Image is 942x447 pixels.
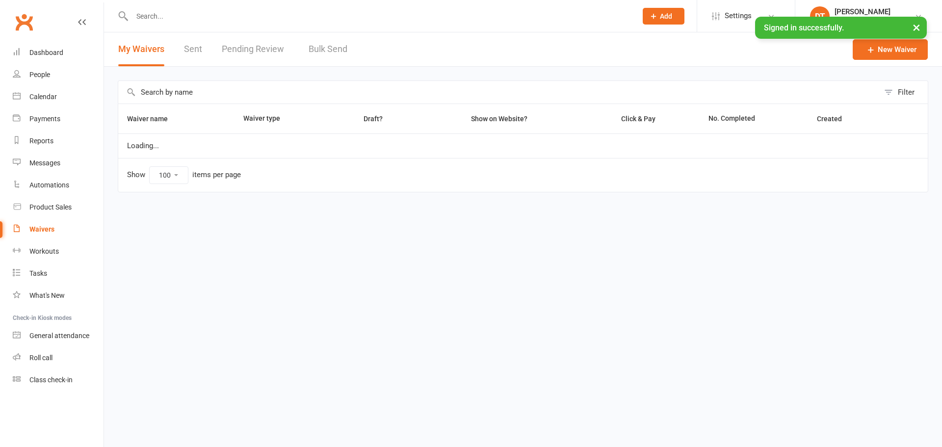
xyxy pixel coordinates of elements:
th: No. Completed [700,104,808,133]
a: Waivers [13,218,104,240]
a: Roll call [13,347,104,369]
a: Product Sales [13,196,104,218]
a: Messages [13,152,104,174]
span: Click & Pay [621,115,655,123]
a: Workouts [13,240,104,263]
div: Waivers [29,225,54,233]
div: Product Sales [29,203,72,211]
td: Loading... [118,133,928,158]
div: Reports [29,137,53,145]
a: General attendance kiosk mode [13,325,104,347]
div: People [29,71,50,79]
div: [PERSON_NAME] [835,7,891,16]
input: Search... [129,9,630,23]
a: Payments [13,108,104,130]
button: Add [643,8,684,25]
div: Class check-in [29,376,73,384]
a: Calendar [13,86,104,108]
button: Filter [879,81,928,104]
div: DT [810,6,830,26]
a: Pending Review [222,32,289,66]
button: × [908,17,925,38]
a: People [13,64,104,86]
div: Workouts [29,247,59,255]
div: Automations [29,181,69,189]
div: Payments [29,115,60,123]
button: My Waivers [118,32,164,66]
a: Dashboard [13,42,104,64]
span: Add [660,12,672,20]
div: items per page [192,171,241,179]
button: Waiver name [127,113,179,125]
a: What's New [13,285,104,307]
a: Reports [13,130,104,152]
button: Draft? [355,113,393,125]
span: Signed in successfully. [764,23,844,32]
div: Coastal Basketball [835,16,891,25]
button: Click & Pay [612,113,666,125]
button: Created [817,113,853,125]
span: Settings [725,5,752,27]
span: Waiver name [127,115,179,123]
div: Dashboard [29,49,63,56]
div: Messages [29,159,60,167]
div: What's New [29,291,65,299]
a: New Waiver [853,39,928,60]
span: Show on Website? [471,115,527,123]
a: Bulk Send [309,32,347,66]
a: Clubworx [12,10,36,34]
span: Created [817,115,853,123]
div: Calendar [29,93,57,101]
a: Class kiosk mode [13,369,104,391]
span: Draft? [364,115,383,123]
input: Search by name [118,81,879,104]
button: Show on Website? [462,113,538,125]
a: Automations [13,174,104,196]
a: Tasks [13,263,104,285]
a: Sent [184,32,202,66]
div: Tasks [29,269,47,277]
div: Show [127,166,241,184]
div: Roll call [29,354,52,362]
th: Waiver type [235,104,326,133]
div: Filter [898,86,915,98]
div: General attendance [29,332,89,340]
